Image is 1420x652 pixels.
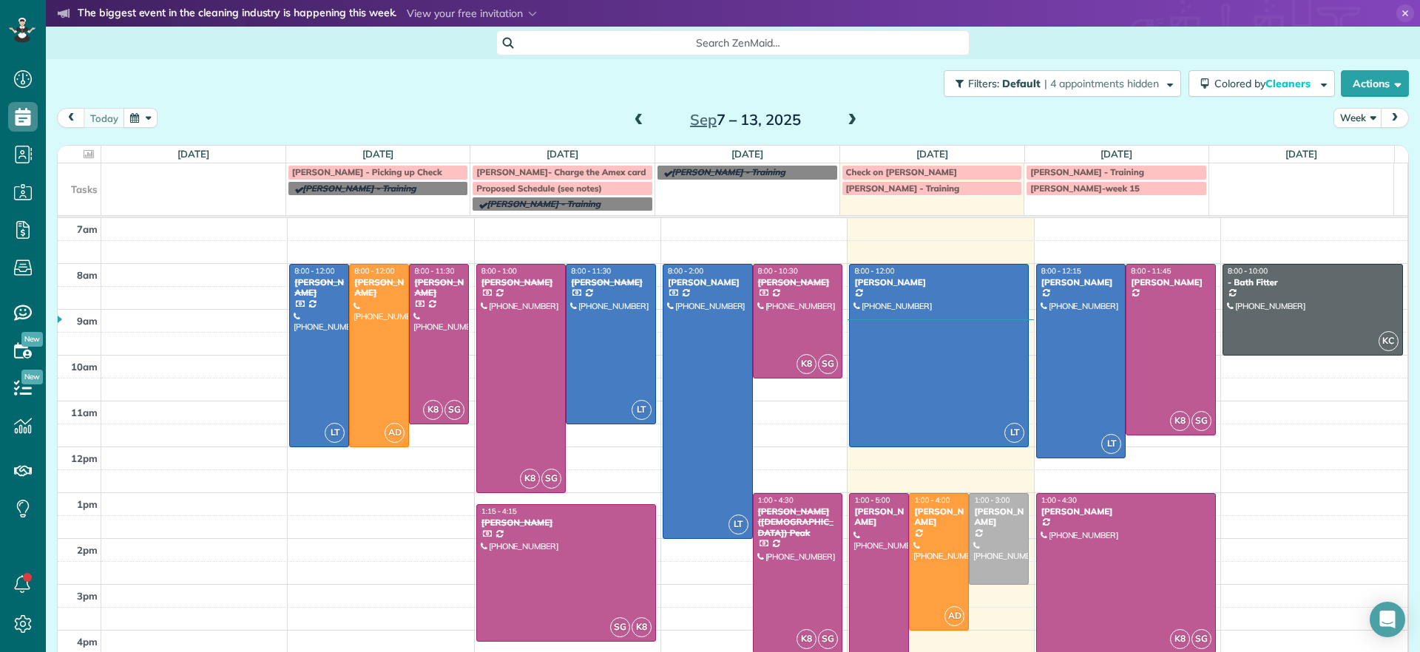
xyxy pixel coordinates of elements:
[77,269,98,281] span: 8am
[916,148,948,160] a: [DATE]
[853,277,1024,288] div: [PERSON_NAME]
[354,266,394,276] span: 8:00 - 12:00
[294,266,334,276] span: 8:00 - 12:00
[632,400,652,420] span: LT
[1004,423,1024,443] span: LT
[667,277,748,288] div: [PERSON_NAME]
[914,495,950,505] span: 1:00 - 4:00
[1101,434,1121,454] span: LT
[71,452,98,464] span: 12pm
[846,183,960,194] span: [PERSON_NAME] - Training
[1170,629,1190,649] span: K8
[854,495,890,505] span: 1:00 - 5:00
[1214,77,1316,90] span: Colored by
[968,77,999,90] span: Filters:
[570,277,652,288] div: [PERSON_NAME]
[1285,148,1317,160] a: [DATE]
[1379,331,1399,351] span: KC
[77,544,98,556] span: 2pm
[481,506,517,516] span: 1:15 - 4:15
[481,266,517,276] span: 8:00 - 1:00
[77,636,98,648] span: 4pm
[1030,166,1144,177] span: [PERSON_NAME] - Training
[1041,495,1077,505] span: 1:00 - 4:30
[818,354,838,374] span: SG
[936,70,1181,97] a: Filters: Default | 4 appointments hidden
[854,266,894,276] span: 8:00 - 12:00
[1044,77,1159,90] span: | 4 appointments hidden
[1131,266,1171,276] span: 8:00 - 11:45
[77,590,98,602] span: 3pm
[728,515,748,534] span: LT
[1381,108,1409,128] button: next
[520,469,540,489] span: K8
[413,277,464,299] div: [PERSON_NAME]
[1341,70,1409,97] button: Actions
[1130,277,1211,288] div: [PERSON_NAME]
[944,70,1181,97] button: Filters: Default | 4 appointments hidden
[1227,277,1399,288] div: - Bath Fitter
[757,506,839,538] div: [PERSON_NAME] ([DEMOGRAPHIC_DATA]) Peak
[302,183,416,194] span: [PERSON_NAME] - Training
[57,108,85,128] button: prev
[668,266,703,276] span: 8:00 - 2:00
[1170,411,1190,431] span: K8
[294,277,345,299] div: [PERSON_NAME]
[481,517,652,528] div: [PERSON_NAME]
[476,183,602,194] span: Proposed Schedule (see notes)
[325,423,345,443] span: LT
[1002,77,1041,90] span: Default
[444,400,464,420] span: SG
[487,198,601,209] span: [PERSON_NAME] - Training
[797,629,816,649] span: K8
[797,354,816,374] span: K8
[1041,506,1211,517] div: [PERSON_NAME]
[547,148,578,160] a: [DATE]
[71,361,98,373] span: 10am
[84,108,125,128] button: today
[77,223,98,235] span: 7am
[672,166,785,177] span: [PERSON_NAME] - Training
[1191,411,1211,431] span: SG
[476,166,646,177] span: [PERSON_NAME]- Charge the Amex card
[414,266,454,276] span: 8:00 - 11:30
[21,370,43,384] span: New
[758,495,794,505] span: 1:00 - 4:30
[21,332,43,347] span: New
[1370,602,1405,637] div: Open Intercom Messenger
[853,506,905,528] div: [PERSON_NAME]
[1030,183,1140,194] span: [PERSON_NAME]-week 15
[354,277,405,299] div: [PERSON_NAME]
[71,407,98,418] span: 11am
[177,148,209,160] a: [DATE]
[944,606,964,626] span: AD
[1189,70,1335,97] button: Colored byCleaners
[423,400,443,420] span: K8
[846,166,958,177] span: Check on [PERSON_NAME]
[1041,266,1081,276] span: 8:00 - 12:15
[78,6,396,22] strong: The biggest event in the cleaning industry is happening this week.
[1041,277,1122,288] div: [PERSON_NAME]
[1191,629,1211,649] span: SG
[481,277,562,288] div: [PERSON_NAME]
[974,495,1010,505] span: 1:00 - 3:00
[913,506,964,528] div: [PERSON_NAME]
[731,148,763,160] a: [DATE]
[758,266,798,276] span: 8:00 - 10:30
[77,498,98,510] span: 1pm
[541,469,561,489] span: SG
[77,315,98,327] span: 9am
[1100,148,1132,160] a: [DATE]
[610,617,630,637] span: SG
[362,148,394,160] a: [DATE]
[292,166,442,177] span: [PERSON_NAME] - Picking up Check
[818,629,838,649] span: SG
[653,112,838,128] h2: 7 – 13, 2025
[1265,77,1313,90] span: Cleaners
[690,110,717,129] span: Sep
[632,617,652,637] span: K8
[1228,266,1268,276] span: 8:00 - 10:00
[571,266,611,276] span: 8:00 - 11:30
[973,506,1024,528] div: [PERSON_NAME]
[385,423,405,443] span: AD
